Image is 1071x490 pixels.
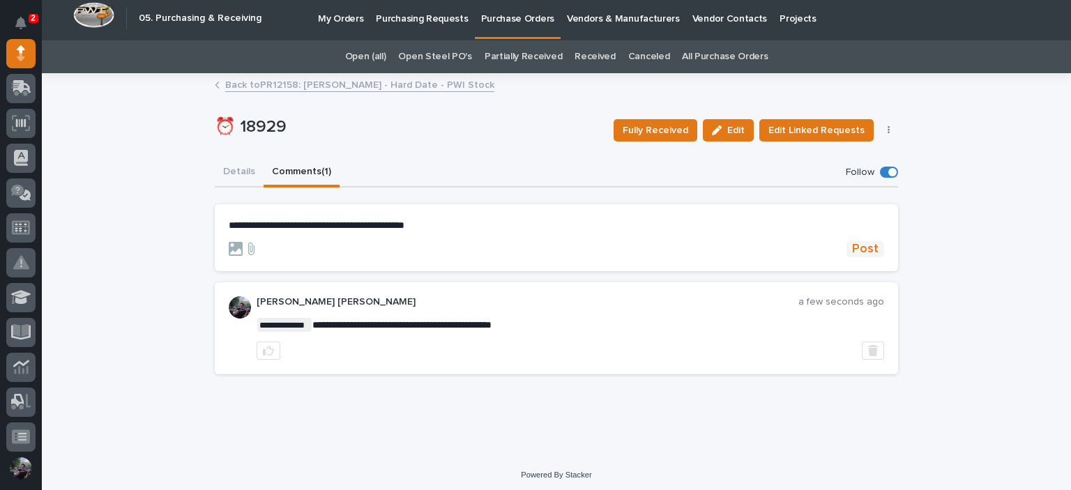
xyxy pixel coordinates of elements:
[682,40,768,73] a: All Purchase Orders
[215,158,264,187] button: Details
[768,122,865,139] span: Edit Linked Requests
[628,40,670,73] a: Canceled
[215,117,602,137] p: ⏰ 18929
[614,119,697,141] button: Fully Received
[139,13,261,24] h2: 05. Purchasing & Receiving
[345,40,386,73] a: Open (all)
[623,122,688,139] span: Fully Received
[485,40,562,73] a: Partially Received
[6,454,36,483] button: users-avatar
[846,241,884,257] button: Post
[264,158,340,187] button: Comments (1)
[862,342,884,360] button: Delete post
[852,241,879,257] span: Post
[229,296,251,319] img: J6irDCNTStG5Atnk4v9O
[703,119,754,141] button: Edit
[17,17,36,39] div: Notifications2
[257,296,798,308] p: [PERSON_NAME] [PERSON_NAME]
[575,40,616,73] a: Received
[31,13,36,23] p: 2
[798,296,884,308] p: a few seconds ago
[73,2,114,28] img: Workspace Logo
[727,124,745,137] span: Edit
[225,76,494,92] a: Back toPR12158: [PERSON_NAME] - Hard Date - PWI Stock
[398,40,471,73] a: Open Steel PO's
[257,342,280,360] button: like this post
[759,119,874,141] button: Edit Linked Requests
[6,8,36,38] button: Notifications
[846,167,874,178] p: Follow
[521,470,591,479] a: Powered By Stacker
